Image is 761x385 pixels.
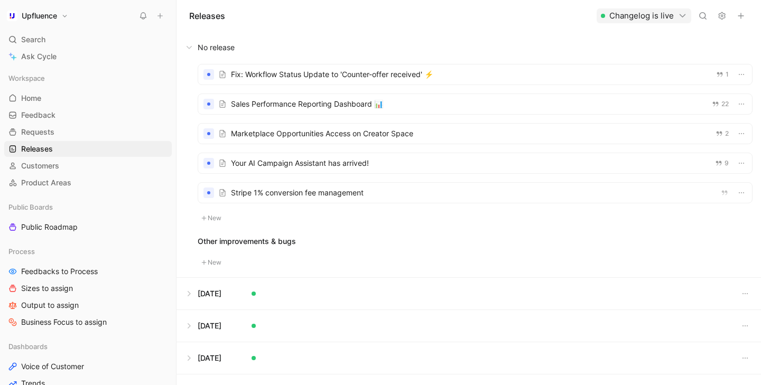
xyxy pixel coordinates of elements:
span: Public Roadmap [21,222,78,232]
span: Process [8,246,35,257]
span: Ask Cycle [21,50,57,63]
span: Dashboards [8,341,48,352]
span: Customers [21,161,59,171]
button: 9 [713,157,731,169]
span: Workspace [8,73,45,83]
div: Search [4,32,172,48]
div: ProcessFeedbacks to ProcessSizes to assignOutput to assignBusiness Focus to assign [4,243,172,330]
a: Sizes to assign [4,280,172,296]
button: Changelog is live [597,8,691,23]
button: 1 [714,69,731,80]
span: Releases [21,144,53,154]
a: Feedbacks to Process [4,264,172,279]
span: 22 [721,101,729,107]
div: Public Boards [4,199,172,215]
span: Product Areas [21,177,71,188]
span: Output to assign [21,300,79,311]
span: 2 [725,130,729,137]
span: Voice of Customer [21,361,84,372]
button: UpfluenceUpfluence [4,8,71,23]
a: Public Roadmap [4,219,172,235]
a: Feedback [4,107,172,123]
div: Other improvements & bugs [198,235,753,248]
button: New [198,256,225,269]
h1: Releases [189,10,225,22]
a: Product Areas [4,175,172,191]
span: Public Boards [8,202,53,212]
a: Ask Cycle [4,49,172,64]
div: Workspace [4,70,172,86]
div: Public BoardsPublic Roadmap [4,199,172,235]
h1: Upfluence [22,11,57,21]
button: New [198,212,225,224]
span: Search [21,33,45,46]
button: 2 [713,128,731,139]
span: 1 [726,71,729,78]
button: 22 [710,98,731,110]
span: Requests [21,127,54,137]
a: Requests [4,124,172,140]
span: 9 [725,160,729,166]
div: Dashboards [4,339,172,354]
div: Process [4,243,172,259]
span: Feedbacks to Process [21,266,98,277]
a: Home [4,90,172,106]
img: Upfluence [7,11,17,21]
span: Business Focus to assign [21,317,107,327]
span: Sizes to assign [21,283,73,294]
a: Business Focus to assign [4,314,172,330]
a: Output to assign [4,297,172,313]
a: Customers [4,158,172,174]
a: Releases [4,141,172,157]
span: Feedback [21,110,55,120]
a: Voice of Customer [4,359,172,374]
span: Home [21,93,41,104]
